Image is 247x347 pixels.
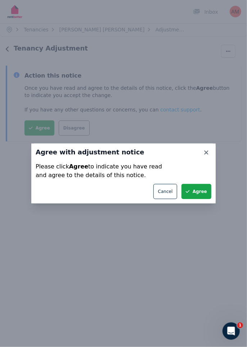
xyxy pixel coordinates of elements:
[69,163,88,170] strong: Agree
[36,162,211,180] p: Please click to indicate you have read and agree to the details of this notice.
[36,148,211,157] h3: Agree with adjustment notice
[237,322,243,328] span: 1
[181,184,211,199] button: Agree
[153,184,178,199] button: Cancel
[223,322,240,340] iframe: Intercom live chat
